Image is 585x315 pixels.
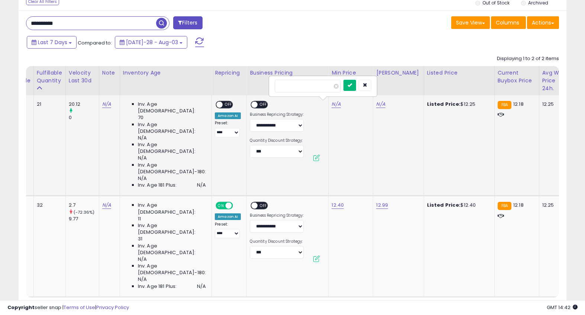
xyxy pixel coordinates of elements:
div: 21 [37,101,60,108]
div: Repricing [215,69,243,77]
b: Listed Price: [427,101,461,108]
span: Columns [496,19,519,26]
a: 12.99 [376,201,388,209]
div: 20.12 [69,101,99,108]
span: 12.18 [513,101,524,108]
small: (-72.36%) [74,209,94,215]
div: $12.40 [427,202,489,209]
div: Preset: [215,121,241,137]
span: OFF [258,203,270,209]
button: Save View [451,16,490,29]
span: Inv. Age [DEMOGRAPHIC_DATA]: [138,141,206,155]
a: N/A [102,101,111,108]
span: Inv. Age [DEMOGRAPHIC_DATA]-180: [138,263,206,276]
span: N/A [138,256,147,263]
div: Velocity Last 30d [69,69,96,85]
span: Last 7 Days [38,39,67,46]
label: Quantity Discount Strategy: [250,239,304,244]
span: Inv. Age [DEMOGRAPHIC_DATA]: [138,222,206,236]
span: N/A [197,283,206,290]
span: Inv. Age [DEMOGRAPHIC_DATA]: [138,243,206,256]
div: 32 [37,202,60,209]
div: Min Price [332,69,370,77]
span: ON [216,203,226,209]
a: N/A [332,101,340,108]
span: OFF [232,203,244,209]
div: FBA Available Qty [6,69,30,92]
button: Actions [527,16,559,29]
span: N/A [138,155,147,161]
b: Listed Price: [427,201,461,209]
small: FBA [498,202,511,210]
button: Filters [173,16,202,29]
div: Avg Win Price 24h. [542,69,569,92]
div: Preset: [215,222,241,239]
div: Displaying 1 to 2 of 2 items [497,55,559,62]
a: Privacy Policy [96,304,129,311]
button: Columns [491,16,526,29]
span: Inv. Age [DEMOGRAPHIC_DATA]: [138,202,206,215]
span: [DATE]-28 - Aug-03 [126,39,178,46]
div: seller snap | | [7,304,129,311]
span: Inv. Age [DEMOGRAPHIC_DATA]-180: [138,162,206,175]
button: [DATE]-28 - Aug-03 [115,36,187,49]
span: OFF [258,102,270,108]
div: Listed Price [427,69,491,77]
span: 12.18 [513,201,524,209]
div: $12.25 [427,101,489,108]
div: Current Buybox Price [498,69,536,85]
span: N/A [197,182,206,188]
button: Last 7 Days [27,36,77,49]
div: Inventory Age [123,69,209,77]
label: Business Repricing Strategy: [250,213,304,218]
span: Inv. Age 181 Plus: [138,182,177,188]
label: Quantity Discount Strategy: [250,138,304,143]
a: N/A [102,201,111,209]
span: 2025-08-12 14:42 GMT [547,304,578,311]
span: Inv. Age [DEMOGRAPHIC_DATA]: [138,121,206,135]
span: N/A [138,276,147,283]
div: Fulfillable Quantity [37,69,62,85]
a: 12.40 [332,201,344,209]
div: 0 [69,114,99,121]
a: N/A [376,101,385,108]
span: OFF [223,102,235,108]
span: Compared to: [78,39,112,46]
div: 2.7 [69,202,99,209]
div: Note [102,69,117,77]
div: Business Pricing [250,69,325,77]
span: 11 [138,216,141,222]
span: 70 [138,114,143,121]
div: [PERSON_NAME] [376,69,420,77]
span: Inv. Age [DEMOGRAPHIC_DATA]: [138,101,206,114]
span: N/A [138,135,147,141]
span: N/A [138,175,147,182]
div: Amazon AI [215,112,241,119]
div: 12.25 [542,202,567,209]
strong: Copyright [7,304,35,311]
div: 9.77 [69,216,99,222]
small: FBA [498,101,511,109]
span: Inv. Age 181 Plus: [138,283,177,290]
div: Amazon AI [215,213,241,220]
a: Terms of Use [64,304,95,311]
label: Business Repricing Strategy: [250,112,304,117]
div: 12.25 [542,101,567,108]
span: 31 [138,236,142,242]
